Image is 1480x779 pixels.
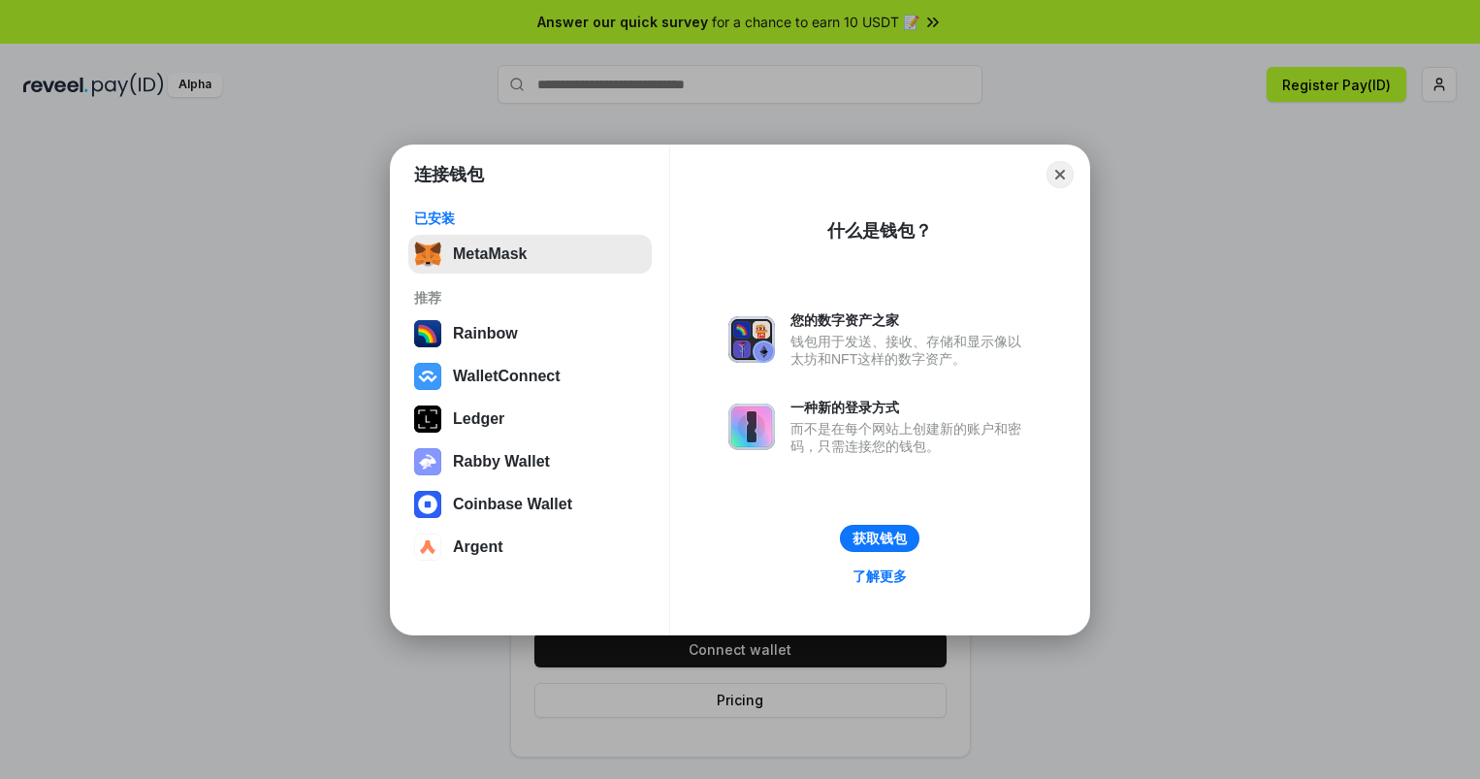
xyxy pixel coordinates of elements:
button: Rabby Wallet [408,442,652,481]
button: WalletConnect [408,357,652,396]
div: 您的数字资产之家 [790,311,1031,329]
button: Ledger [408,400,652,438]
img: svg+xml,%3Csvg%20width%3D%2228%22%20height%3D%2228%22%20viewBox%3D%220%200%2028%2028%22%20fill%3D... [414,363,441,390]
div: 钱包用于发送、接收、存储和显示像以太坊和NFT这样的数字资产。 [790,333,1031,368]
div: 一种新的登录方式 [790,399,1031,416]
div: 而不是在每个网站上创建新的账户和密码，只需连接您的钱包。 [790,420,1031,455]
div: 了解更多 [853,568,907,585]
div: 获取钱包 [853,530,907,547]
div: Ledger [453,410,504,428]
button: Rainbow [408,314,652,353]
img: svg+xml,%3Csvg%20width%3D%22120%22%20height%3D%22120%22%20viewBox%3D%220%200%20120%20120%22%20fil... [414,320,441,347]
button: MetaMask [408,235,652,274]
img: svg+xml,%3Csvg%20xmlns%3D%22http%3A%2F%2Fwww.w3.org%2F2000%2Fsvg%22%20fill%3D%22none%22%20viewBox... [728,316,775,363]
img: svg+xml,%3Csvg%20xmlns%3D%22http%3A%2F%2Fwww.w3.org%2F2000%2Fsvg%22%20width%3D%2228%22%20height%3... [414,406,441,433]
div: Coinbase Wallet [453,496,572,513]
h1: 连接钱包 [414,163,484,186]
div: Rabby Wallet [453,453,550,471]
div: MetaMask [453,245,527,263]
div: WalletConnect [453,368,561,385]
img: svg+xml,%3Csvg%20width%3D%2228%22%20height%3D%2228%22%20viewBox%3D%220%200%2028%2028%22%20fill%3D... [414,534,441,561]
div: Rainbow [453,325,518,342]
div: 推荐 [414,289,646,307]
div: 什么是钱包？ [827,219,932,243]
button: Argent [408,528,652,567]
div: 已安装 [414,210,646,227]
img: svg+xml,%3Csvg%20fill%3D%22none%22%20height%3D%2233%22%20viewBox%3D%220%200%2035%2033%22%20width%... [414,241,441,268]
button: 获取钱包 [840,525,919,552]
a: 了解更多 [841,564,918,589]
button: Close [1046,161,1074,188]
button: Coinbase Wallet [408,485,652,524]
img: svg+xml,%3Csvg%20width%3D%2228%22%20height%3D%2228%22%20viewBox%3D%220%200%2028%2028%22%20fill%3D... [414,491,441,518]
div: Argent [453,538,503,556]
img: svg+xml,%3Csvg%20xmlns%3D%22http%3A%2F%2Fwww.w3.org%2F2000%2Fsvg%22%20fill%3D%22none%22%20viewBox... [728,404,775,450]
img: svg+xml,%3Csvg%20xmlns%3D%22http%3A%2F%2Fwww.w3.org%2F2000%2Fsvg%22%20fill%3D%22none%22%20viewBox... [414,448,441,475]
